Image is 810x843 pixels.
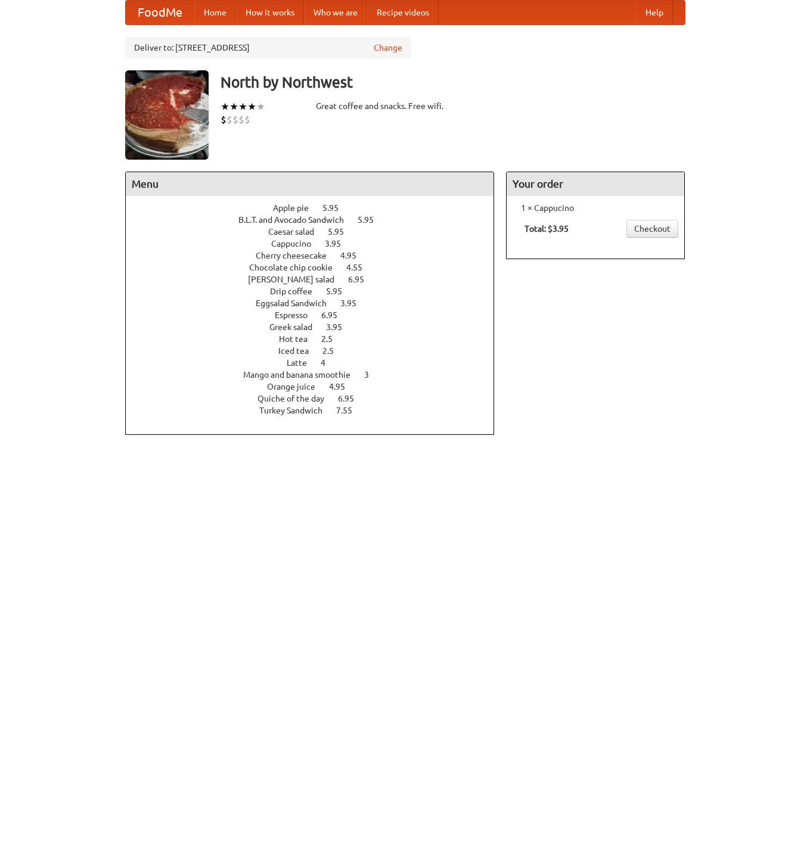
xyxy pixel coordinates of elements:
[238,215,356,225] span: B.L.T. and Avocado Sandwich
[358,215,386,225] span: 5.95
[273,203,361,213] a: Apple pie 5.95
[321,358,337,368] span: 4
[257,394,336,403] span: Quiche of the day
[125,37,411,58] div: Deliver to: [STREET_ADDRESS]
[270,287,364,296] a: Drip coffee 5.95
[321,334,345,344] span: 2.5
[513,202,678,214] li: 1 × Cappucino
[268,227,326,237] span: Caesar salad
[321,310,349,320] span: 6.95
[287,358,319,368] span: Latte
[256,298,378,308] a: Eggsalad Sandwich 3.95
[364,370,381,379] span: 3
[256,251,378,260] a: Cherry cheesecake 4.95
[256,251,339,260] span: Cherry cheesecake
[279,334,319,344] span: Hot tea
[229,100,238,113] li: ★
[322,346,346,356] span: 2.5
[238,113,244,126] li: $
[238,100,247,113] li: ★
[126,172,494,196] h4: Menu
[247,100,256,113] li: ★
[374,42,402,54] a: Change
[267,382,367,391] a: Orange juice 4.95
[221,100,229,113] li: ★
[626,220,678,238] a: Checkout
[507,172,684,196] h4: Your order
[249,263,384,272] a: Chocolate chip cookie 4.55
[257,394,376,403] a: Quiche of the day 6.95
[221,113,226,126] li: $
[325,239,353,248] span: 3.95
[125,70,209,160] img: angular.jpg
[346,263,374,272] span: 4.55
[336,406,364,415] span: 7.55
[256,298,339,308] span: Eggsalad Sandwich
[271,239,323,248] span: Cappucino
[278,346,356,356] a: Iced tea 2.5
[259,406,374,415] a: Turkey Sandwich 7.55
[270,287,324,296] span: Drip coffee
[268,227,366,237] a: Caesar salad 5.95
[269,322,324,332] span: Greek salad
[271,239,363,248] a: Cappucino 3.95
[194,1,236,24] a: Home
[236,1,304,24] a: How it works
[340,298,368,308] span: 3.95
[326,287,354,296] span: 5.95
[316,100,495,112] div: Great coffee and snacks. Free wifi.
[525,224,569,234] b: Total: $3.95
[221,70,685,94] h3: North by Northwest
[267,382,327,391] span: Orange juice
[304,1,367,24] a: Who we are
[329,382,357,391] span: 4.95
[326,322,354,332] span: 3.95
[275,310,359,320] a: Espresso 6.95
[348,275,376,284] span: 6.95
[238,215,396,225] a: B.L.T. and Avocado Sandwich 5.95
[269,322,364,332] a: Greek salad 3.95
[636,1,673,24] a: Help
[259,406,334,415] span: Turkey Sandwich
[287,358,347,368] a: Latte 4
[273,203,321,213] span: Apple pie
[243,370,362,379] span: Mango and banana smoothie
[126,1,194,24] a: FoodMe
[322,203,350,213] span: 5.95
[275,310,319,320] span: Espresso
[244,113,250,126] li: $
[243,370,391,379] a: Mango and banana smoothie 3
[278,346,321,356] span: Iced tea
[279,334,355,344] a: Hot tea 2.5
[340,251,368,260] span: 4.95
[338,394,366,403] span: 6.95
[226,113,232,126] li: $
[248,275,386,284] a: [PERSON_NAME] salad 6.95
[232,113,238,126] li: $
[367,1,439,24] a: Recipe videos
[256,100,265,113] li: ★
[248,275,346,284] span: [PERSON_NAME] salad
[328,227,356,237] span: 5.95
[249,263,345,272] span: Chocolate chip cookie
